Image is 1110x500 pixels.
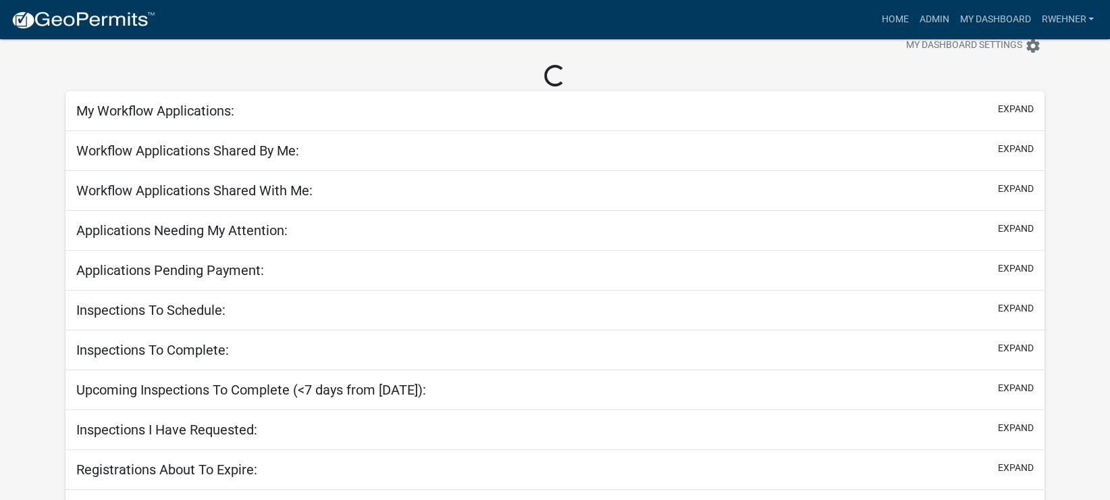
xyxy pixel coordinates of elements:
[76,422,257,438] h5: Inspections I Have Requested:
[76,382,426,398] h5: Upcoming Inspections To Complete (<7 days from [DATE]):
[76,103,234,119] h5: My Workflow Applications:
[998,341,1034,355] button: expand
[76,262,264,278] h5: Applications Pending Payment:
[76,143,299,159] h5: Workflow Applications Shared By Me:
[998,461,1034,475] button: expand
[998,222,1034,236] button: expand
[954,7,1036,32] a: My Dashboard
[76,461,257,478] h5: Registrations About To Expire:
[998,301,1034,316] button: expand
[876,7,914,32] a: Home
[998,142,1034,156] button: expand
[998,381,1034,395] button: expand
[914,7,954,32] a: Admin
[998,182,1034,196] button: expand
[76,222,288,239] h5: Applications Needing My Attention:
[895,32,1052,59] button: My Dashboard Settingssettings
[998,102,1034,116] button: expand
[76,342,229,358] h5: Inspections To Complete:
[998,261,1034,276] button: expand
[1025,38,1041,54] i: settings
[76,182,313,199] h5: Workflow Applications Shared With Me:
[906,38,1022,54] span: My Dashboard Settings
[1036,7,1099,32] a: rwehner
[998,421,1034,435] button: expand
[76,302,226,318] h5: Inspections To Schedule:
